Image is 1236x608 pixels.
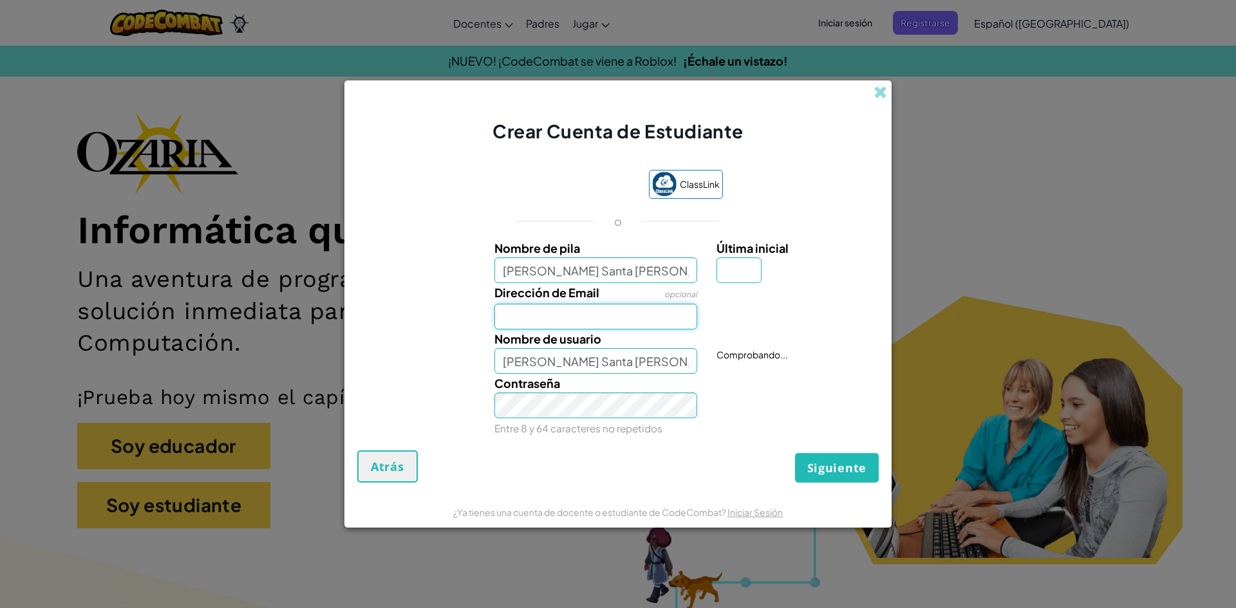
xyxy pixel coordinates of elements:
[507,171,642,199] iframe: Botón de Acceder con Google
[494,422,662,434] small: Entre 8 y 64 caracteres no repetidos
[614,214,622,229] p: o
[664,290,697,299] span: opcional
[371,459,404,474] span: Atrás
[453,506,727,518] span: ¿Ya tienes una cuenta de docente o estudiante de CodeCombat?
[716,241,789,255] span: Última inicial
[494,376,560,391] span: Contraseña
[494,285,599,300] span: Dirección de Email
[652,172,677,196] img: classlink-logo-small.png
[494,331,601,346] span: Nombre de usuario
[807,460,866,475] span: Siguiente
[680,175,720,194] span: ClassLink
[727,506,783,518] a: Iniciar Sesión
[357,450,418,483] button: Atrás
[716,349,788,360] span: Comprobando...
[494,241,580,255] span: Nombre de pila
[492,120,744,142] span: Crear Cuenta de Estudiante
[795,453,879,483] button: Siguiente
